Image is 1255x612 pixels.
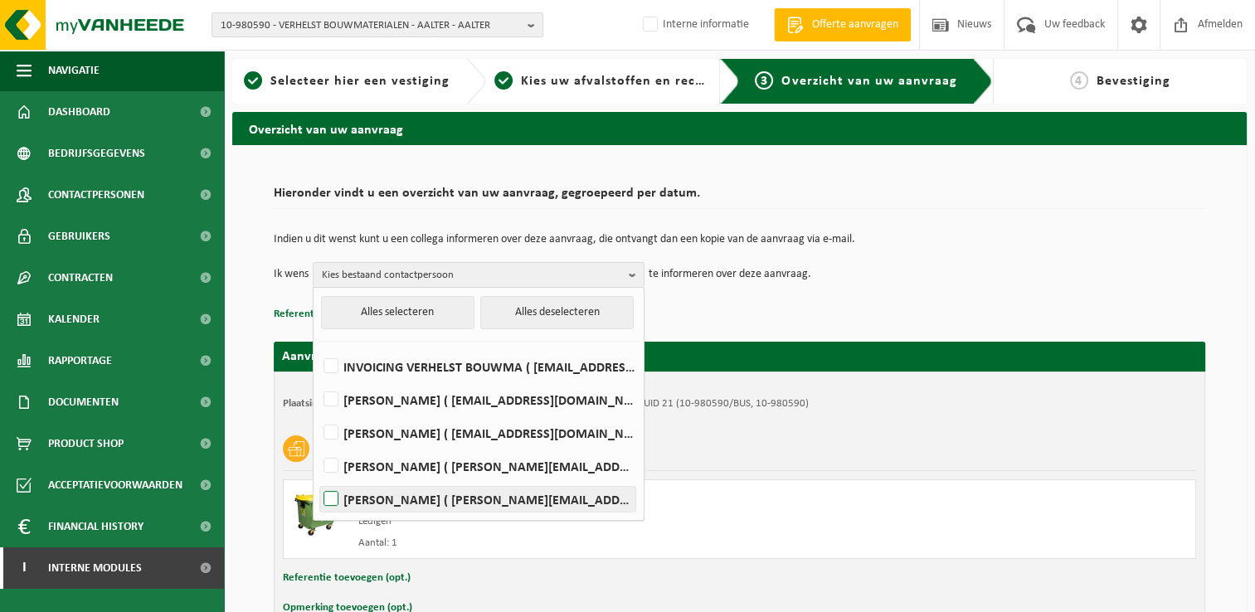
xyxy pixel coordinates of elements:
span: Bedrijfsgegevens [48,133,145,174]
button: Alles deselecteren [480,296,634,329]
span: 3 [755,71,773,90]
span: Dashboard [48,91,110,133]
p: Indien u dit wenst kunt u een collega informeren over deze aanvraag, die ontvangt dan een kopie v... [274,234,1205,245]
span: Kalender [48,299,100,340]
h2: Overzicht van uw aanvraag [232,112,1247,144]
a: Offerte aanvragen [774,8,911,41]
strong: Aanvraag voor [DATE] [282,350,406,363]
span: Overzicht van uw aanvraag [781,75,956,88]
a: 2Kies uw afvalstoffen en recipiënten [494,71,707,91]
span: Rapportage [48,340,112,381]
span: Interne modules [48,547,142,589]
p: Ik wens [274,262,309,287]
span: Gebruikers [48,216,110,257]
span: Kies bestaand contactpersoon [322,263,622,288]
span: 1 [244,71,262,90]
strong: Plaatsingsadres: [283,398,355,409]
button: Referentie toevoegen (opt.) [274,304,401,325]
label: [PERSON_NAME] ( [EMAIL_ADDRESS][DOMAIN_NAME] ) [320,387,635,412]
span: Navigatie [48,50,100,91]
button: 10-980590 - VERHELST BOUWMATERIALEN - AALTER - AALTER [212,12,543,37]
button: Kies bestaand contactpersoon [313,262,645,287]
label: [PERSON_NAME] ( [PERSON_NAME][EMAIL_ADDRESS][DOMAIN_NAME] ) [320,454,635,478]
span: 10-980590 - VERHELST BOUWMATERIALEN - AALTER - AALTER [221,13,521,38]
span: Bevestiging [1097,75,1170,88]
span: I [17,547,32,589]
span: Financial History [48,506,143,547]
span: 4 [1070,71,1088,90]
div: Ledigen [358,515,806,528]
label: Interne informatie [640,12,749,37]
button: Alles selecteren [321,296,474,329]
p: te informeren over deze aanvraag. [649,262,811,287]
span: 2 [494,71,513,90]
span: Contactpersonen [48,174,144,216]
span: Kies uw afvalstoffen en recipiënten [521,75,749,88]
label: INVOICING VERHELST BOUWMA ( [EMAIL_ADDRESS][DOMAIN_NAME] ) [320,354,635,379]
div: Aantal: 1 [358,537,806,550]
a: 1Selecteer hier een vestiging [241,71,453,91]
span: Documenten [48,381,119,423]
button: Referentie toevoegen (opt.) [283,567,411,589]
span: Acceptatievoorwaarden [48,464,182,506]
img: WB-1100-HPE-GN-50.png [292,488,342,538]
span: Selecteer hier een vestiging [270,75,450,88]
label: [PERSON_NAME] ( [EMAIL_ADDRESS][DOMAIN_NAME] ) [320,420,635,445]
span: Product Shop [48,423,124,464]
span: Offerte aanvragen [808,17,902,33]
span: Contracten [48,257,113,299]
label: [PERSON_NAME] ( [PERSON_NAME][EMAIL_ADDRESS][DOMAIN_NAME] ) [320,487,635,512]
h2: Hieronder vindt u een overzicht van uw aanvraag, gegroepeerd per datum. [274,187,1205,209]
